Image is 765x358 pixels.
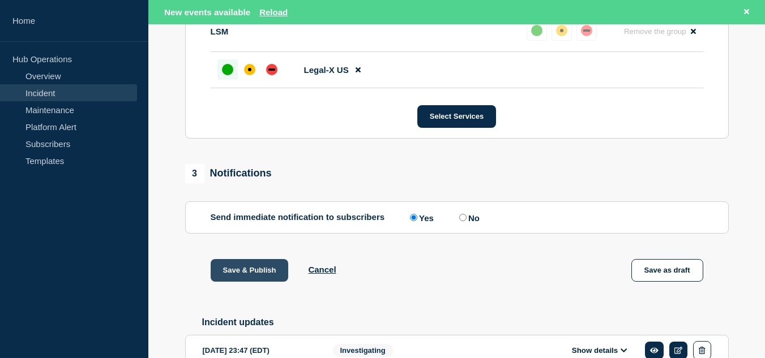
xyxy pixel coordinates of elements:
[569,346,631,355] button: Show details
[527,20,547,41] button: up
[211,259,289,282] button: Save & Publish
[211,212,703,223] div: Send immediate notification to subscribers
[259,7,288,17] button: Reload
[202,317,729,327] h2: Incident updates
[211,212,385,223] p: Send immediate notification to subscribers
[531,25,542,36] div: up
[624,27,686,36] span: Remove the group
[617,20,703,42] button: Remove the group
[244,64,255,75] div: affected
[552,20,572,41] button: affected
[164,7,250,17] span: New events available
[304,65,349,75] span: Legal-X US
[417,105,496,128] button: Select Services
[556,25,567,36] div: affected
[456,212,480,223] label: No
[576,20,597,41] button: down
[631,259,703,282] button: Save as draft
[410,214,417,221] input: Yes
[266,64,277,75] div: down
[333,344,393,357] span: Investigating
[222,64,233,75] div: up
[308,265,336,274] button: Cancel
[581,25,592,36] div: down
[211,27,229,36] p: LSM
[407,212,434,223] label: Yes
[459,214,467,221] input: No
[185,164,272,183] div: Notifications
[185,164,204,183] span: 3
